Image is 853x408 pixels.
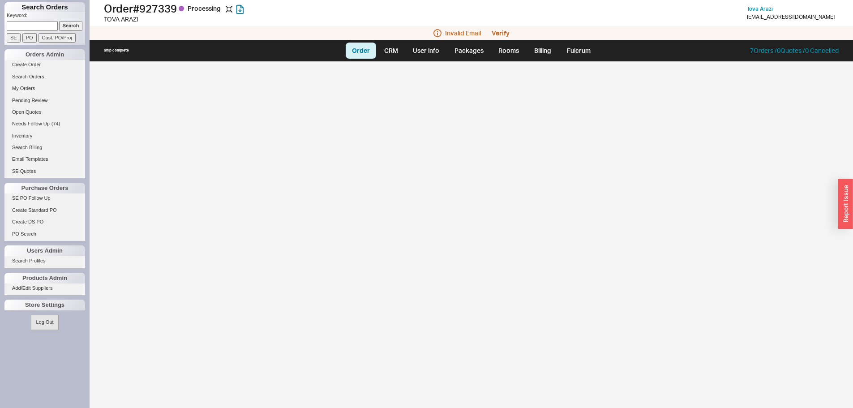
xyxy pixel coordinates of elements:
[4,2,85,12] h1: Search Orders
[4,245,85,256] div: Users Admin
[4,119,85,129] a: Needs Follow Up(74)
[4,107,85,117] a: Open Quotes
[188,4,222,12] span: Processing
[7,33,21,43] input: SE
[59,21,83,30] input: Search
[445,30,481,37] span: Invalid Email
[4,84,85,93] a: My Orders
[4,217,85,227] a: Create DS PO
[4,49,85,60] div: Orders Admin
[22,33,37,43] input: PO
[4,300,85,310] div: Store Settings
[4,206,85,215] a: Create Standard PO
[4,143,85,152] a: Search Billing
[31,315,58,330] button: Log Out
[104,48,129,53] div: Ship complete
[7,12,85,21] p: Keyword:
[4,283,85,293] a: Add/Edit Suppliers
[39,33,76,43] input: Cust. PO/Proj
[4,96,85,105] a: Pending Review
[750,47,839,54] a: 7Orders /0Quotes /0 Cancelled
[4,131,85,141] a: Inventory
[12,121,50,126] span: Needs Follow Up
[12,98,48,103] span: Pending Review
[4,167,85,176] a: SE Quotes
[4,72,85,82] a: Search Orders
[747,5,773,12] span: Tova Arazi
[747,6,773,12] a: Tova Arazi
[51,121,60,126] span: ( 74 )
[492,43,525,59] a: Rooms
[4,273,85,283] div: Products Admin
[560,43,597,59] a: Fulcrum
[346,43,376,59] a: Order
[4,183,85,193] div: Purchase Orders
[4,229,85,239] a: PO Search
[492,30,510,37] button: Verify
[747,14,835,20] div: [EMAIL_ADDRESS][DOMAIN_NAME]
[4,193,85,203] a: SE PO Follow Up
[104,15,429,24] div: TOVA ARAZI
[378,43,404,59] a: CRM
[4,155,85,164] a: Email Templates
[4,60,85,69] a: Create Order
[4,256,85,266] a: Search Profiles
[448,43,490,59] a: Packages
[406,43,446,59] a: User info
[527,43,558,59] a: Billing
[104,2,429,15] h1: Order # 927339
